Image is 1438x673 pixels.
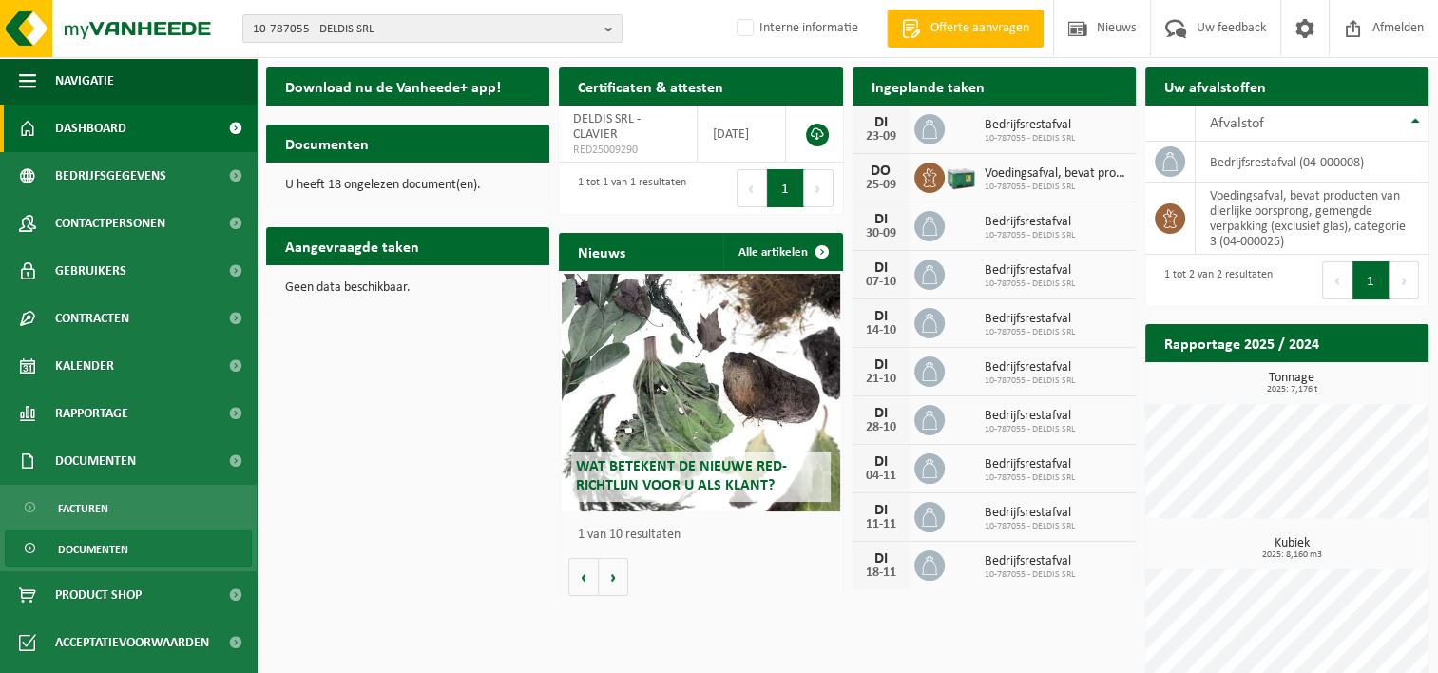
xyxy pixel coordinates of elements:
span: RED25009290 [573,143,682,158]
h2: Nieuws [559,233,644,270]
button: Previous [737,169,767,207]
h2: Uw afvalstoffen [1145,67,1285,105]
span: 10-787055 - DELDIS SRL [985,472,1075,484]
h2: Documenten [266,125,388,162]
div: DI [862,212,900,227]
div: 04-11 [862,470,900,483]
span: Bedrijfsrestafval [985,118,1075,133]
span: 10-787055 - DELDIS SRL [985,279,1075,290]
button: 10-787055 - DELDIS SRL [242,14,623,43]
span: Bedrijfsrestafval [985,554,1075,569]
div: DI [862,115,900,130]
a: Documenten [5,530,252,567]
span: Contracten [55,295,129,342]
label: Interne informatie [733,14,858,43]
span: Facturen [58,490,108,527]
span: Acceptatievoorwaarden [55,619,209,666]
span: Wat betekent de nieuwe RED-richtlijn voor u als klant? [576,459,787,492]
button: Next [804,169,834,207]
td: voedingsafval, bevat producten van dierlijke oorsprong, gemengde verpakking (exclusief glas), cat... [1196,183,1428,255]
p: 1 van 10 resultaten [578,529,833,542]
a: Alle artikelen [723,233,841,271]
button: Volgende [599,558,628,596]
div: 11-11 [862,518,900,531]
div: 30-09 [862,227,900,240]
a: Offerte aanvragen [887,10,1044,48]
div: DI [862,260,900,276]
span: 2025: 7,176 t [1155,385,1428,394]
div: DO [862,163,900,179]
a: Wat betekent de nieuwe RED-richtlijn voor u als klant? [562,274,839,511]
span: 10-787055 - DELDIS SRL [985,569,1075,581]
button: Vorige [568,558,599,596]
h3: Kubiek [1155,537,1428,560]
span: DELDIS SRL - CLAVIER [573,112,641,142]
span: 10-787055 - DELDIS SRL [985,133,1075,144]
span: Bedrijfsrestafval [985,312,1075,327]
div: 25-09 [862,179,900,192]
td: [DATE] [698,106,786,163]
div: DI [862,406,900,421]
button: Previous [1322,261,1352,299]
span: 10-787055 - DELDIS SRL [985,424,1075,435]
span: 10-787055 - DELDIS SRL [253,15,597,44]
span: Dashboard [55,105,126,152]
div: 23-09 [862,130,900,144]
button: 1 [767,169,804,207]
span: Bedrijfsrestafval [985,215,1075,230]
span: 10-787055 - DELDIS SRL [985,521,1075,532]
h2: Download nu de Vanheede+ app! [266,67,520,105]
span: Bedrijfsgegevens [55,152,166,200]
div: DI [862,503,900,518]
img: PB-LB-0680-HPE-GN-01 [945,160,977,192]
span: Kalender [55,342,114,390]
span: Product Shop [55,571,142,619]
span: Voedingsafval, bevat producten van dierlijke oorsprong, gemengde verpakking (exc... [985,166,1126,182]
div: 21-10 [862,373,900,386]
span: 10-787055 - DELDIS SRL [985,375,1075,387]
h2: Rapportage 2025 / 2024 [1145,324,1338,361]
div: 28-10 [862,421,900,434]
div: 1 tot 2 van 2 resultaten [1155,260,1273,301]
span: Offerte aanvragen [926,19,1034,38]
span: Bedrijfsrestafval [985,457,1075,472]
div: 14-10 [862,324,900,337]
span: Bedrijfsrestafval [985,360,1075,375]
h3: Tonnage [1155,372,1428,394]
div: DI [862,357,900,373]
div: DI [862,454,900,470]
span: Contactpersonen [55,200,165,247]
div: DI [862,309,900,324]
a: Facturen [5,490,252,526]
div: 1 tot 1 van 1 resultaten [568,167,686,209]
span: Bedrijfsrestafval [985,409,1075,424]
p: U heeft 18 ongelezen document(en). [285,179,530,192]
div: 07-10 [862,276,900,289]
span: 10-787055 - DELDIS SRL [985,327,1075,338]
span: 10-787055 - DELDIS SRL [985,182,1126,193]
span: Afvalstof [1210,116,1264,131]
span: Rapportage [55,390,128,437]
p: Geen data beschikbaar. [285,281,530,295]
span: Documenten [55,437,136,485]
span: 10-787055 - DELDIS SRL [985,230,1075,241]
h2: Certificaten & attesten [559,67,742,105]
span: Documenten [58,531,128,567]
button: 1 [1352,261,1390,299]
h2: Aangevraagde taken [266,227,438,264]
h2: Ingeplande taken [853,67,1004,105]
span: Bedrijfsrestafval [985,506,1075,521]
button: Next [1390,261,1419,299]
span: 2025: 8,160 m3 [1155,550,1428,560]
span: Navigatie [55,57,114,105]
div: DI [862,551,900,567]
span: Bedrijfsrestafval [985,263,1075,279]
a: Bekijk rapportage [1287,361,1427,399]
span: Gebruikers [55,247,126,295]
td: bedrijfsrestafval (04-000008) [1196,142,1428,183]
div: 18-11 [862,567,900,580]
